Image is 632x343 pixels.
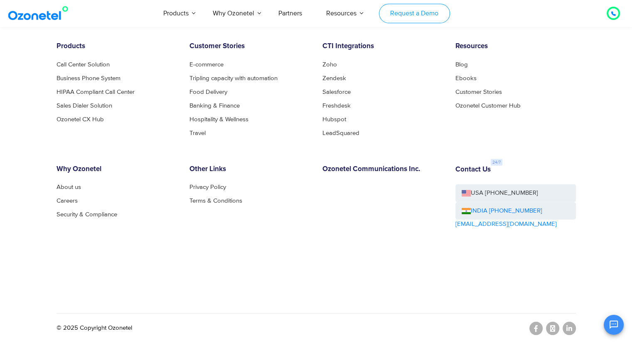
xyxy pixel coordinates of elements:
a: HIPAA Compliant Call Center [57,89,135,95]
h6: Contact Us [455,166,491,174]
a: Food Delivery [189,89,227,95]
a: Tripling capacity with automation [189,75,278,81]
a: Terms & Conditions [189,198,242,204]
a: Sales Dialer Solution [57,103,112,109]
a: Hospitality & Wellness [189,116,248,122]
a: Ebooks [455,75,477,81]
h6: CTI Integrations [322,42,443,51]
h6: Resources [455,42,576,51]
a: USA [PHONE_NUMBER] [455,184,576,202]
img: ind-flag.png [462,208,471,214]
a: E-commerce [189,61,224,68]
h6: Other Links [189,165,310,174]
img: us-flag.png [462,190,471,196]
a: Zendesk [322,75,346,81]
h6: Products [57,42,177,51]
a: About us [57,184,81,190]
a: Careers [57,198,78,204]
a: Freshdesk [322,103,351,109]
a: Security & Compliance [57,211,117,218]
h6: Ozonetel Communications Inc. [322,165,443,174]
a: Travel [189,130,206,136]
button: Open chat [604,315,624,335]
a: Business Phone System [57,75,120,81]
a: [EMAIL_ADDRESS][DOMAIN_NAME] [455,220,557,229]
a: Blog [455,61,468,68]
a: Ozonetel CX Hub [57,116,104,122]
a: Customer Stories [455,89,502,95]
a: LeadSquared [322,130,359,136]
p: © 2025 Copyright Ozonetel [57,323,132,333]
a: Call Center Solution [57,61,110,68]
h6: Customer Stories [189,42,310,51]
a: Banking & Finance [189,103,240,109]
a: Request a Demo [379,4,450,23]
a: Ozonetel Customer Hub [455,103,521,109]
a: INDIA [PHONE_NUMBER] [462,206,542,216]
a: Hubspot [322,116,346,122]
a: Zoho [322,61,337,68]
h6: Why Ozonetel [57,165,177,174]
a: Salesforce [322,89,351,95]
a: Privacy Policy [189,184,226,190]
